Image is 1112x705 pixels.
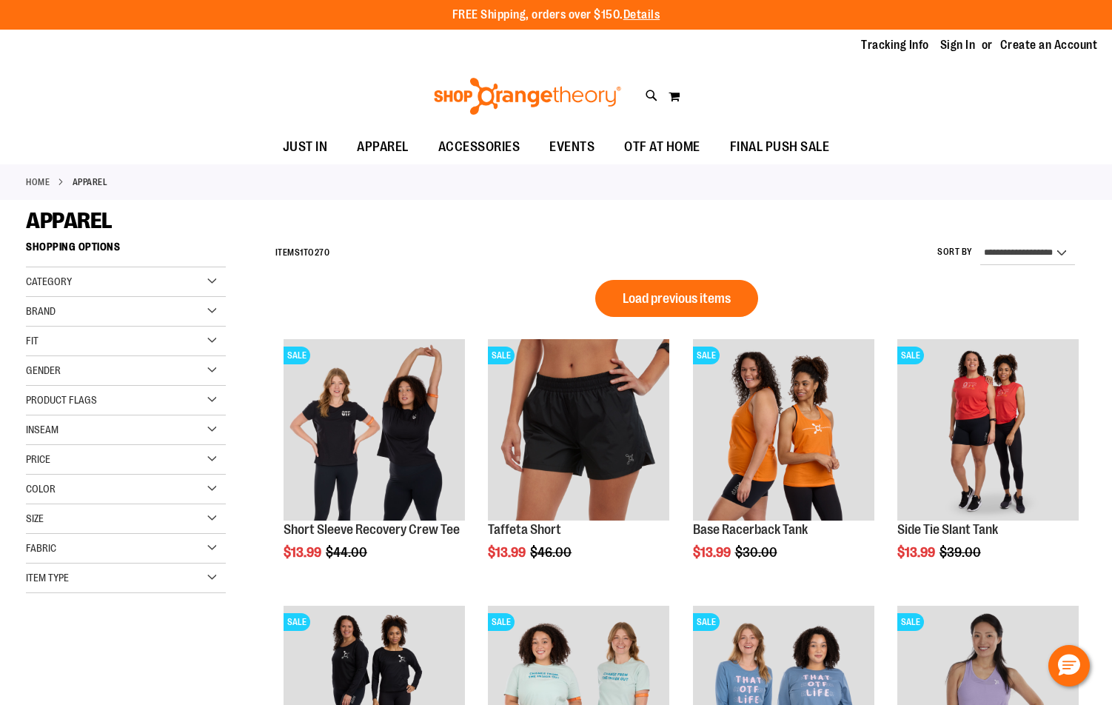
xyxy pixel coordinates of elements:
[26,394,97,406] span: Product Flags
[488,339,669,523] a: Main Image of Taffeta ShortSALE
[284,339,465,523] a: Product image for Short Sleeve Recovery Crew TeeSALE
[73,176,108,189] strong: APPAREL
[693,339,874,523] a: Base Racerback TankSALE
[488,613,515,631] span: SALE
[283,130,328,164] span: JUST IN
[480,332,677,598] div: product
[693,613,720,631] span: SALE
[488,522,561,537] a: Taffeta Short
[26,335,38,347] span: Fit
[897,339,1079,521] img: Side Tie Slant Tank
[26,234,226,267] strong: Shopping Options
[624,130,700,164] span: OTF AT HOME
[275,241,330,264] h2: Items to
[26,364,61,376] span: Gender
[423,130,535,164] a: ACCESSORIES
[609,130,715,164] a: OTF AT HOME
[26,483,56,495] span: Color
[488,545,528,560] span: $13.99
[897,613,924,631] span: SALE
[268,130,343,164] a: JUST IN
[26,453,50,465] span: Price
[438,130,520,164] span: ACCESSORIES
[937,246,973,258] label: Sort By
[26,424,58,435] span: Inseam
[715,130,845,164] a: FINAL PUSH SALE
[284,347,310,364] span: SALE
[26,305,56,317] span: Brand
[861,37,929,53] a: Tracking Info
[693,522,808,537] a: Base Racerback Tank
[488,347,515,364] span: SALE
[530,545,574,560] span: $46.00
[26,275,72,287] span: Category
[939,545,983,560] span: $39.00
[735,545,780,560] span: $30.00
[284,339,465,521] img: Product image for Short Sleeve Recovery Crew Tee
[623,291,731,306] span: Load previous items
[693,545,733,560] span: $13.99
[284,545,324,560] span: $13.99
[284,613,310,631] span: SALE
[897,339,1079,523] a: Side Tie Slant TankSALE
[342,130,423,164] a: APPAREL
[940,37,976,53] a: Sign In
[300,247,304,258] span: 1
[897,347,924,364] span: SALE
[897,545,937,560] span: $13.99
[26,208,113,233] span: APPAREL
[26,542,56,554] span: Fabric
[315,247,330,258] span: 270
[686,332,882,598] div: product
[452,7,660,24] p: FREE Shipping, orders over $150.
[26,512,44,524] span: Size
[693,347,720,364] span: SALE
[1000,37,1098,53] a: Create an Account
[549,130,594,164] span: EVENTS
[326,545,369,560] span: $44.00
[357,130,409,164] span: APPAREL
[623,8,660,21] a: Details
[693,339,874,521] img: Base Racerback Tank
[276,332,472,598] div: product
[890,332,1086,598] div: product
[595,280,758,317] button: Load previous items
[26,176,50,189] a: Home
[730,130,830,164] span: FINAL PUSH SALE
[897,522,998,537] a: Side Tie Slant Tank
[1048,645,1090,686] button: Hello, have a question? Let’s chat.
[284,522,460,537] a: Short Sleeve Recovery Crew Tee
[26,572,69,584] span: Item Type
[488,339,669,521] img: Main Image of Taffeta Short
[535,130,609,164] a: EVENTS
[432,78,623,115] img: Shop Orangetheory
